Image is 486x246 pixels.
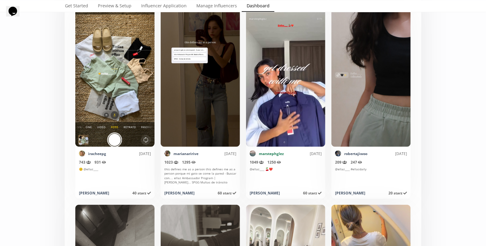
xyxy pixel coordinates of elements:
[250,167,322,187] div: @ellaz____ 🍒❤️
[259,151,284,156] a: marstephglez
[303,190,322,196] span: 60 starz
[267,160,281,165] span: 1250
[164,160,178,165] span: 1023
[284,151,322,156] div: [DATE]
[388,190,407,196] span: 20 starz
[335,167,407,187] div: @ellaz____ #ellazdaily
[344,151,367,156] a: robertajiwoo
[164,190,195,196] div: [PERSON_NAME]
[79,150,85,157] img: 499148357_18518536054020586_6415949607048770940_n.jpg
[95,160,106,165] span: 931
[335,150,341,157] img: 524810648_18520113457031687_8089223174440955574_n.jpg
[218,190,236,196] span: 60 starz
[250,150,256,157] img: 536850137_18527886739012526_2193358541001556460_n.jpg
[182,160,196,165] span: 1295
[250,190,280,196] div: [PERSON_NAME]
[88,151,106,156] a: iracheepg
[198,151,236,156] div: [DATE]
[132,190,151,196] span: 40 starz
[250,160,264,165] span: 1049
[367,151,407,156] div: [DATE]
[335,160,347,165] span: 209
[79,160,91,165] span: 743
[351,160,362,165] span: 247
[106,151,151,156] div: [DATE]
[335,190,365,196] div: [PERSON_NAME]
[6,6,26,24] iframe: chat widget
[164,167,236,187] div: this defines me as a person this defines me as a person porque mi gato se come la pared - Buscar ...
[79,190,109,196] div: [PERSON_NAME]
[79,167,151,187] div: ☺️ @ellaz____
[173,151,198,156] a: marianaririve
[164,150,170,157] img: 523339775_18514071424017020_6045747530175951846_n.jpg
